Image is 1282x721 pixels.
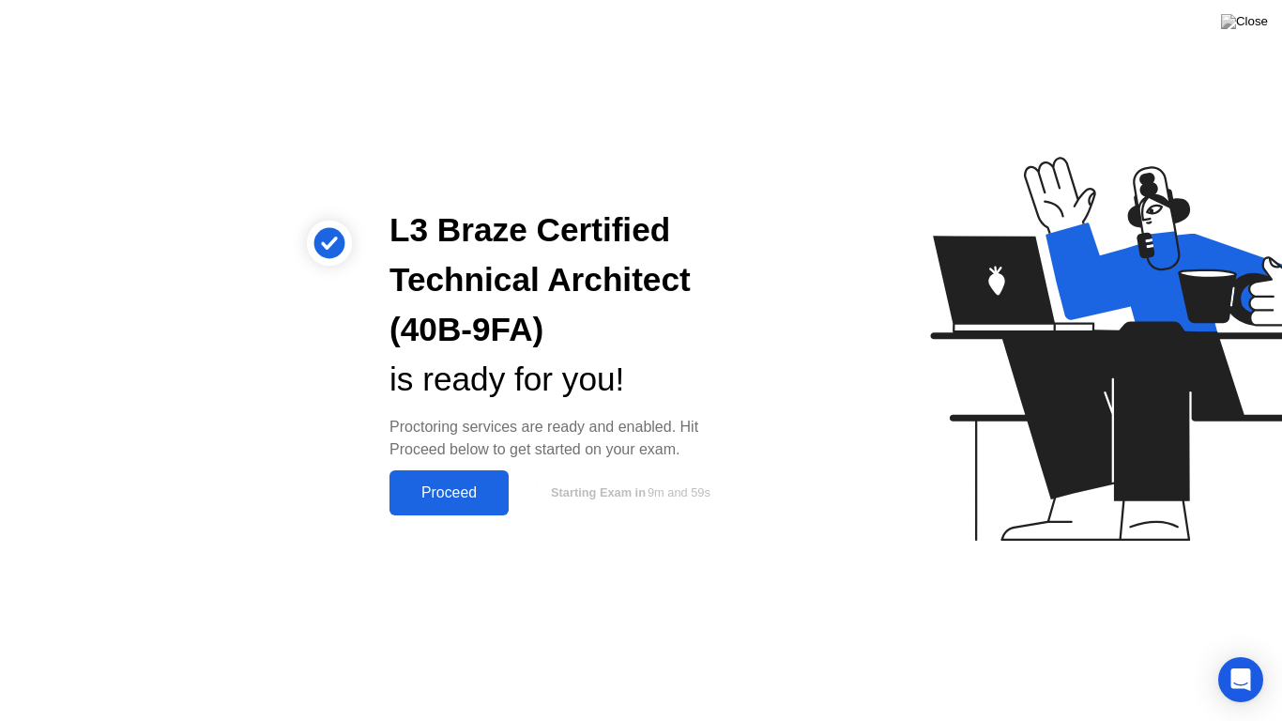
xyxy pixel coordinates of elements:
div: Proceed [395,484,503,501]
div: Proctoring services are ready and enabled. Hit Proceed below to get started on your exam. [389,416,739,461]
button: Starting Exam in9m and 59s [518,475,739,511]
img: Close [1221,14,1268,29]
div: Open Intercom Messenger [1218,657,1263,702]
button: Proceed [389,470,509,515]
div: L3 Braze Certified Technical Architect (40B-9FA) [389,206,739,354]
span: 9m and 59s [648,485,710,499]
div: is ready for you! [389,355,739,405]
